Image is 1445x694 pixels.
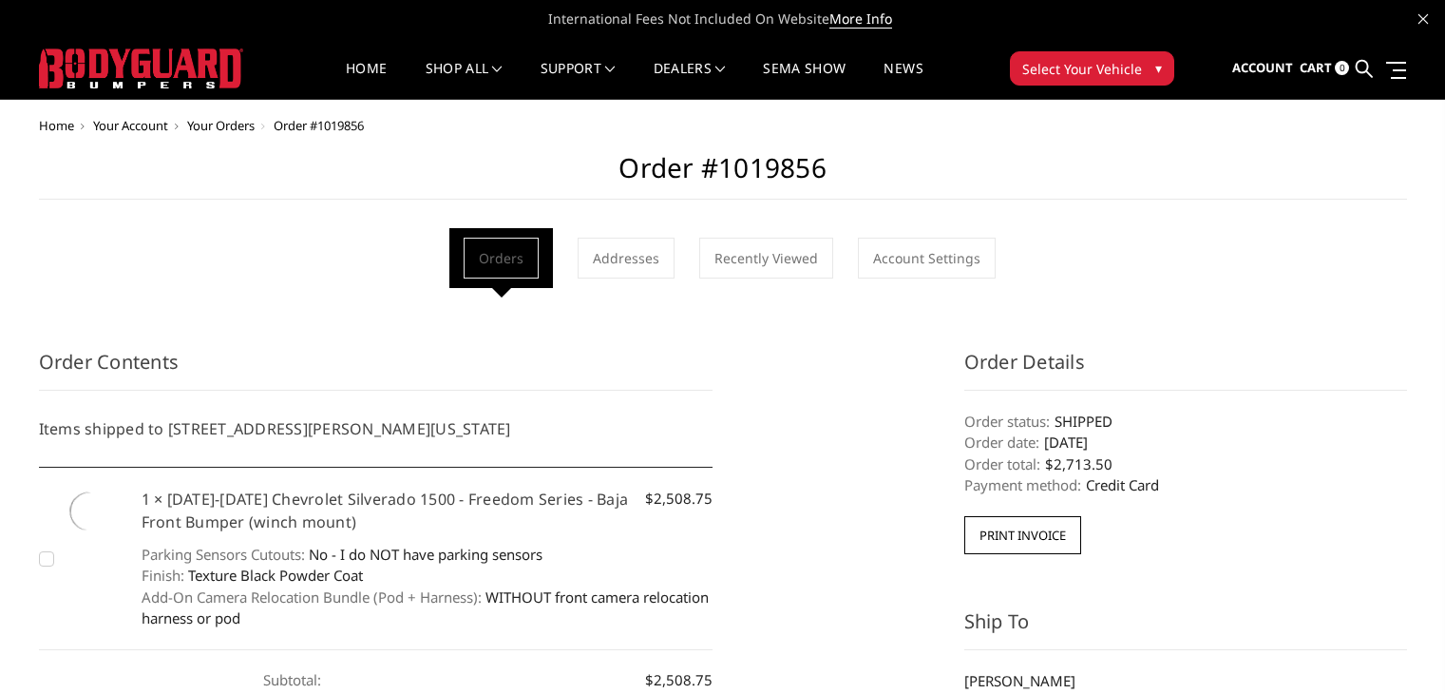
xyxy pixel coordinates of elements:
dt: Finish: [142,565,184,587]
a: Support [541,62,616,99]
button: Print Invoice [964,516,1081,554]
a: More Info [829,10,892,29]
span: $2,508.75 [645,488,713,510]
dt: Order total: [964,453,1040,475]
dd: $2,713.50 [964,453,1407,475]
dd: No - I do NOT have parking sensors [142,544,713,566]
button: Select Your Vehicle [1010,51,1174,86]
h5: Items shipped to [STREET_ADDRESS][PERSON_NAME][US_STATE] [39,417,713,440]
span: Cart [1300,59,1332,76]
span: Account [1232,59,1293,76]
a: News [884,62,922,99]
h3: Order Details [964,348,1407,391]
h3: Order Contents [39,348,713,391]
a: Home [346,62,387,99]
img: 2022-2025 Chevrolet Silverado 1500 - Freedom Series - Baja Front Bumper (winch mount) [66,488,113,535]
dt: Add-On Camera Relocation Bundle (Pod + Harness): [142,587,482,608]
a: SEMA Show [763,62,846,99]
h2: Order #1019856 [39,152,1407,200]
h5: 1 × [DATE]-[DATE] Chevrolet Silverado 1500 - Freedom Series - Baja Front Bumper (winch mount) [142,488,713,533]
dt: Order status: [964,411,1050,433]
a: Your Account [93,117,168,134]
a: Addresses [578,238,675,279]
dt: Payment method: [964,474,1081,496]
img: BODYGUARD BUMPERS [39,48,243,88]
h3: Ship To [964,607,1407,650]
a: Home [39,117,74,134]
a: Recently Viewed [699,238,833,279]
span: 0 [1335,61,1349,75]
span: ▾ [1155,58,1162,78]
a: Dealers [654,62,726,99]
dt: Order date: [964,432,1039,453]
span: Order #1019856 [274,117,364,134]
li: [PERSON_NAME] [964,670,1407,692]
dd: Texture Black Powder Coat [142,565,713,587]
a: Your Orders [187,117,255,134]
dd: [DATE] [964,432,1407,453]
dd: WITHOUT front camera relocation harness or pod [142,587,713,629]
a: Account Settings [858,238,996,279]
dd: Credit Card [964,474,1407,496]
dt: Parking Sensors Cutouts: [142,544,305,566]
span: Select Your Vehicle [1022,59,1142,79]
a: Cart 0 [1300,43,1349,94]
a: shop all [426,62,503,99]
a: Account [1232,43,1293,94]
a: Orders [464,238,539,279]
dd: SHIPPED [964,411,1407,433]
